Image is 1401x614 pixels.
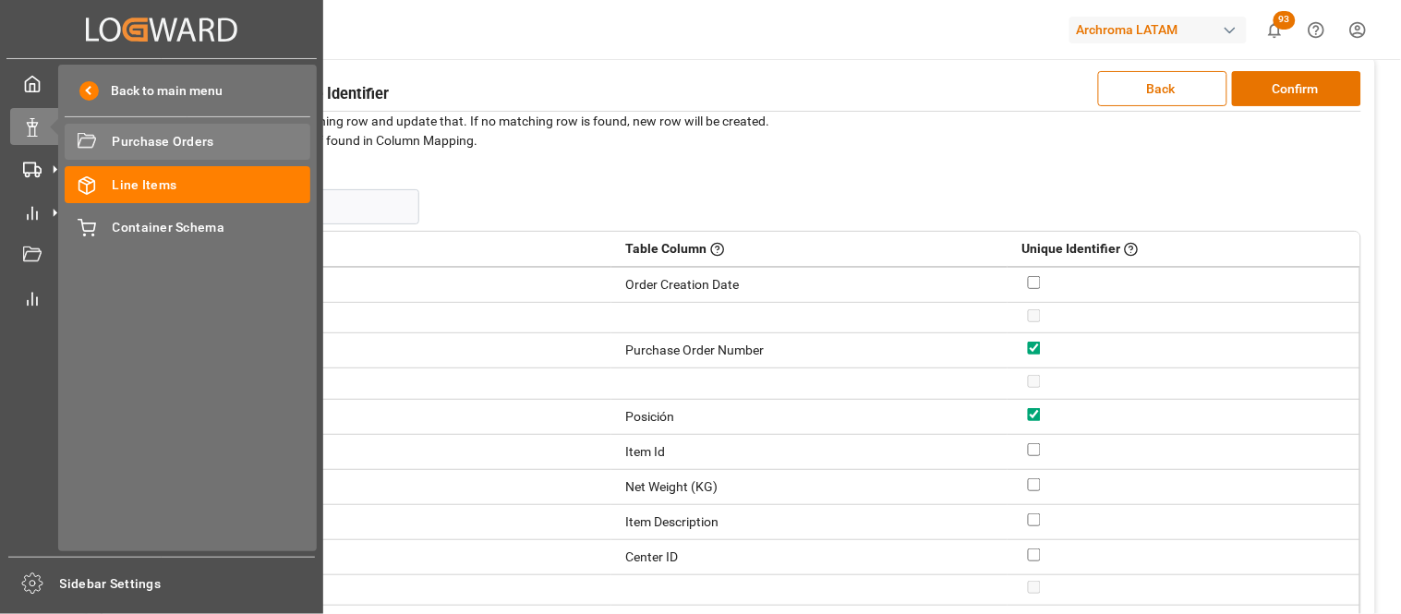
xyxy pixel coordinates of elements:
a: Line Items [65,166,310,202]
div: Net Weight (KG) [625,477,994,497]
td: Center ID [103,539,612,574]
td: Net Weight (KG) [103,469,612,504]
div: Item Id [625,442,994,462]
button: Confirm [1232,71,1361,106]
td: Code Logward [103,368,612,399]
span: Back to main menu [99,81,223,101]
button: Back [1098,71,1227,106]
div: Unique Identifier [1021,233,1346,265]
a: Container Schema [65,210,310,246]
div: Archroma LATAM [1069,17,1247,43]
button: show 93 new notifications [1254,9,1296,51]
td: Item Description [103,504,612,539]
td: Order Creation Date [103,267,612,303]
div: Posición [625,407,994,427]
span: 93 [1274,11,1296,30]
a: Purchase Orders [65,124,310,160]
td: Posición [103,399,612,434]
td: Supplier Code [103,574,612,605]
span: Purchase Orders [113,132,311,151]
div: Center ID [625,548,994,567]
a: My Reports [10,280,313,316]
p: Unique Identifier is used to find a matching row and update that. If no matching row is found, ne... [101,112,1361,150]
span: Line Items [113,175,311,195]
button: Help Center [1296,9,1337,51]
button: Archroma LATAM [1069,12,1254,47]
td: Purchase Order Number [103,333,612,368]
div: Order Creation Date [625,275,994,295]
span: Sidebar Settings [60,574,316,594]
div: Purchase Order Number [625,341,994,360]
div: File Columns [116,233,598,265]
a: Document Management [10,237,313,273]
td: Created By [103,303,612,333]
div: Item Description [625,512,994,532]
div: Table Column [625,233,994,265]
a: My Cockpit [10,66,313,102]
td: Item Id [103,434,612,469]
span: Container Schema [113,218,311,237]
